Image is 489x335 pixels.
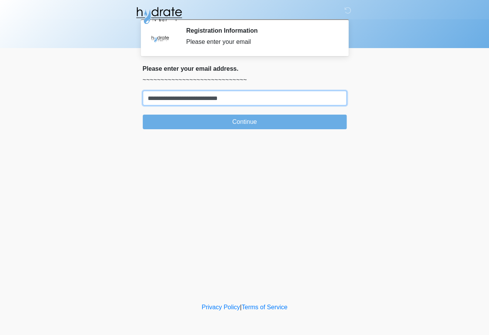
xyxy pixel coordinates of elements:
[202,304,240,310] a: Privacy Policy
[135,6,183,25] img: Hydrate IV Bar - Fort Collins Logo
[143,115,347,129] button: Continue
[143,75,347,85] p: ~~~~~~~~~~~~~~~~~~~~~~~~~~~~~
[242,304,287,310] a: Terms of Service
[149,27,172,50] img: Agent Avatar
[143,65,347,72] h2: Please enter your email address.
[186,37,335,47] div: Please enter your email
[240,304,242,310] a: |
